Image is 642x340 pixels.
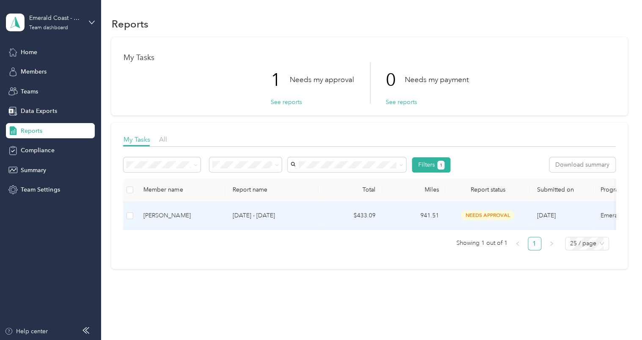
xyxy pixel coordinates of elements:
button: Help center [5,327,48,336]
span: Compliance [21,146,54,155]
p: [DATE] - [DATE] [232,211,312,220]
span: left [515,241,520,246]
span: Summary [21,166,46,175]
p: 0 [385,62,404,98]
p: 1 [270,62,289,98]
span: 25 / page [570,237,604,250]
span: Data Exports [21,107,57,115]
button: Filters1 [412,157,450,173]
span: Showing 1 out of 1 [456,237,508,250]
th: Report name [225,178,318,202]
span: All [159,135,167,143]
span: [DATE] [537,212,555,219]
span: 1 [440,162,442,169]
div: Member name [143,186,219,193]
button: 1 [437,161,444,170]
p: Needs my payment [404,74,468,85]
span: right [549,241,554,246]
span: Home [21,48,37,57]
th: Member name [137,178,225,202]
div: Page Size [565,237,609,250]
th: Submitted on [530,178,593,202]
p: Needs my approval [289,74,354,85]
button: left [511,237,524,250]
span: needs approval [461,211,514,220]
span: Report status [452,186,523,193]
a: 1 [528,237,541,250]
span: Teams [21,87,38,96]
button: See reports [270,98,302,107]
h1: My Tasks [123,53,615,62]
li: Previous Page [511,237,524,250]
button: See reports [385,98,417,107]
button: Download summary [549,157,615,172]
div: Emerald Coast - 30A (formerly Beach Girls) [29,14,82,22]
iframe: Everlance-gr Chat Button Frame [595,293,642,340]
span: Reports [21,126,42,135]
td: 941.51 [382,202,445,230]
span: My Tasks [123,135,150,143]
td: $433.09 [318,202,382,230]
div: Team dashboard [29,25,68,30]
li: Next Page [545,237,558,250]
span: Members [21,67,47,76]
div: Total [325,186,375,193]
button: right [545,237,558,250]
span: Team Settings [21,185,60,194]
div: Miles [389,186,439,193]
div: [PERSON_NAME] [143,211,219,220]
h1: Reports [111,19,148,28]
